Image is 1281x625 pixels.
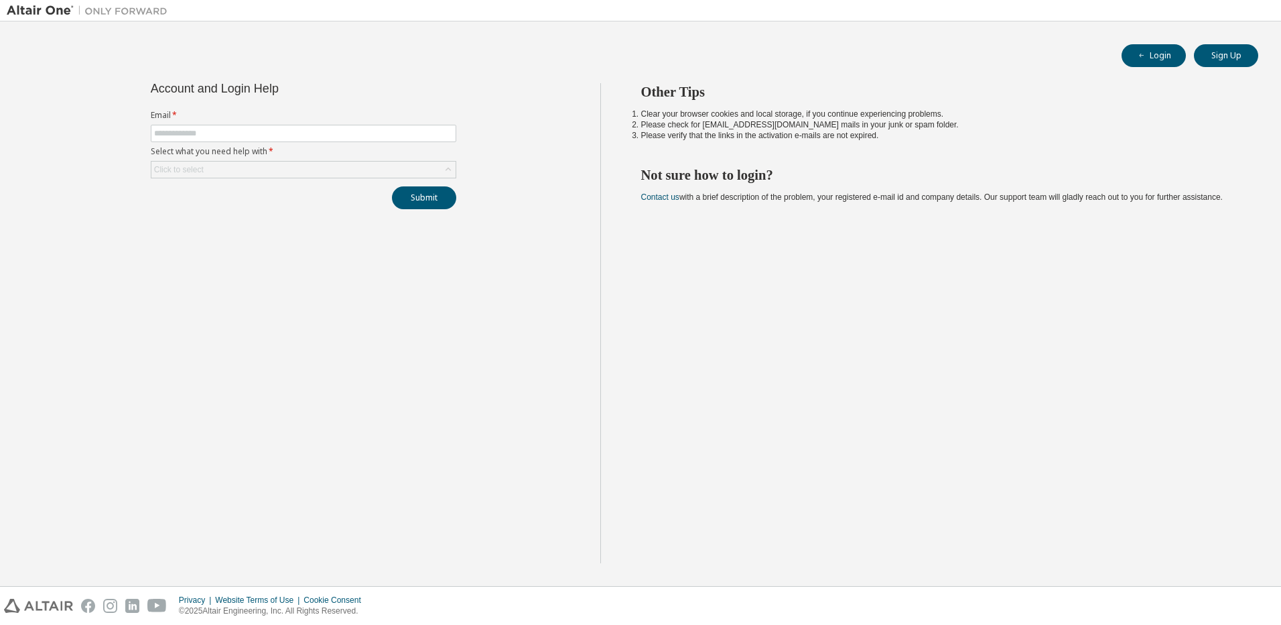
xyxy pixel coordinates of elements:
img: facebook.svg [81,599,95,613]
li: Please verify that the links in the activation e-mails are not expired. [641,130,1235,141]
p: © 2025 Altair Engineering, Inc. All Rights Reserved. [179,606,369,617]
div: Cookie Consent [304,595,368,606]
img: altair_logo.svg [4,599,73,613]
img: linkedin.svg [125,599,139,613]
button: Submit [392,186,456,209]
span: with a brief description of the problem, your registered e-mail id and company details. Our suppo... [641,192,1223,202]
div: Website Terms of Use [215,595,304,606]
img: instagram.svg [103,599,117,613]
label: Email [151,110,456,121]
div: Privacy [179,595,215,606]
li: Please check for [EMAIL_ADDRESS][DOMAIN_NAME] mails in your junk or spam folder. [641,119,1235,130]
button: Sign Up [1194,44,1258,67]
div: Click to select [151,162,456,178]
button: Login [1122,44,1186,67]
div: Click to select [154,164,204,175]
label: Select what you need help with [151,146,456,157]
li: Clear your browser cookies and local storage, if you continue experiencing problems. [641,109,1235,119]
h2: Other Tips [641,83,1235,101]
div: Account and Login Help [151,83,395,94]
img: youtube.svg [147,599,167,613]
img: Altair One [7,4,174,17]
a: Contact us [641,192,679,202]
h2: Not sure how to login? [641,166,1235,184]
